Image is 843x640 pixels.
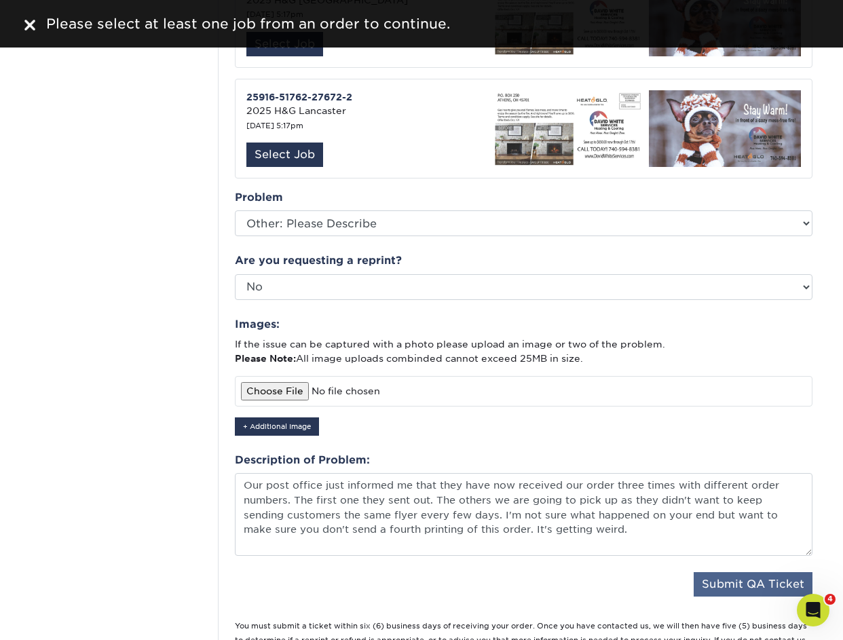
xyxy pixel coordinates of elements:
[24,20,35,31] img: close
[825,594,836,605] span: 4
[694,572,812,597] button: Submit QA Ticket
[235,318,280,331] strong: Images:
[235,191,283,204] strong: Problem
[246,121,303,130] small: [DATE] 5:17pm
[235,337,812,365] p: If the issue can be captured with a photo please upload an image or two of the problem. All image...
[246,92,352,102] strong: 25916-51762-27672-2
[246,143,323,167] div: Select Job
[246,105,346,116] span: 2025 H&G Lancaster
[235,453,370,466] strong: Description of Problem:
[46,16,450,32] span: Please select at least one job from an order to continue.
[486,90,643,167] img: a1f8911e-7190-470e-b0a4-794e3932dd04.jpg
[643,90,801,167] img: 3ea03e3c-a46b-49d9-9fb5-d3cf95f8f1c3.jpg
[797,594,829,626] iframe: Intercom live chat
[235,417,319,436] button: + Additional Image
[235,254,402,267] strong: Are you requesting a reprint?
[235,353,296,364] strong: Please Note:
